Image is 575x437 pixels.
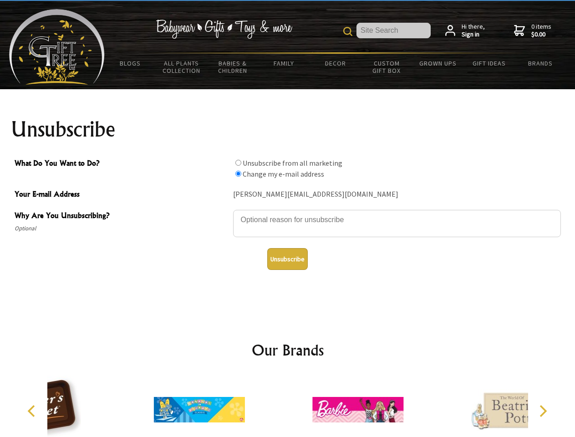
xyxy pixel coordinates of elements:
[259,54,310,73] a: Family
[343,27,352,36] img: product search
[18,339,557,361] h2: Our Brands
[310,54,361,73] a: Decor
[445,23,485,39] a: Hi there,Sign in
[105,54,156,73] a: BLOGS
[15,210,229,223] span: Why Are You Unsubscribing?
[15,223,229,234] span: Optional
[233,188,561,202] div: [PERSON_NAME][EMAIL_ADDRESS][DOMAIN_NAME]
[463,54,515,73] a: Gift Ideas
[533,401,553,421] button: Next
[243,158,342,168] label: Unsubscribe from all marketing
[462,30,485,39] strong: Sign in
[156,20,292,39] img: Babywear - Gifts - Toys & more
[361,54,412,80] a: Custom Gift Box
[267,248,308,270] button: Unsubscribe
[515,54,566,73] a: Brands
[156,54,208,80] a: All Plants Collection
[531,30,551,39] strong: $0.00
[15,158,229,171] span: What Do You Want to Do?
[11,118,565,140] h1: Unsubscribe
[9,9,105,85] img: Babyware - Gifts - Toys and more...
[235,160,241,166] input: What Do You Want to Do?
[15,188,229,202] span: Your E-mail Address
[23,401,43,421] button: Previous
[531,22,551,39] span: 0 items
[235,171,241,177] input: What Do You Want to Do?
[207,54,259,80] a: Babies & Children
[243,169,324,178] label: Change my e-mail address
[356,23,431,38] input: Site Search
[233,210,561,237] textarea: Why Are You Unsubscribing?
[514,23,551,39] a: 0 items$0.00
[412,54,463,73] a: Grown Ups
[462,23,485,39] span: Hi there,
